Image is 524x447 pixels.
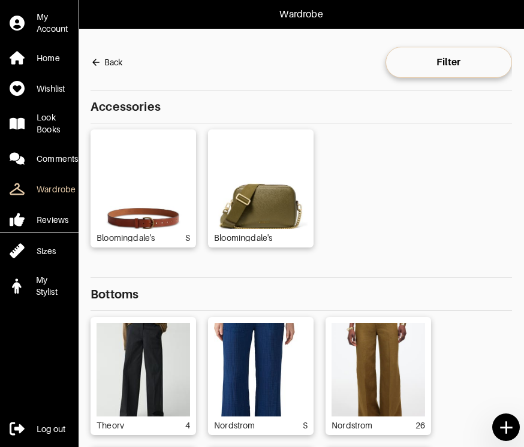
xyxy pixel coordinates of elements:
div: S [303,419,308,429]
div: Home [37,52,60,64]
div: Look Books [37,111,69,135]
span: Filter [395,56,502,68]
p: Wardrobe [279,7,323,22]
img: gridImage [332,323,425,416]
div: Log out [37,423,65,435]
p: Bottoms [91,277,512,311]
div: Bloomingdale's [214,232,278,241]
div: My Account [37,11,69,35]
button: Filter [386,47,512,78]
img: gridImage [214,135,308,229]
div: Comments [37,153,78,165]
div: 4 [185,419,190,429]
div: Back [104,56,122,68]
div: My Stylist [36,274,69,298]
div: Wishlist [37,83,65,95]
div: Nordstrom [332,419,379,429]
button: Back [91,50,122,74]
img: gridImage [97,135,190,229]
img: gridImage [97,323,190,416]
div: 26 [415,419,425,429]
div: S [185,232,190,241]
div: Theory [97,419,130,429]
div: Reviews [37,214,68,226]
img: gridImage [214,323,308,416]
div: Nordstrom [214,419,261,429]
div: Sizes [37,245,56,257]
div: Wardrobe [37,183,76,195]
p: Accessories [91,90,512,123]
div: Bloomingdale's [97,232,161,241]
